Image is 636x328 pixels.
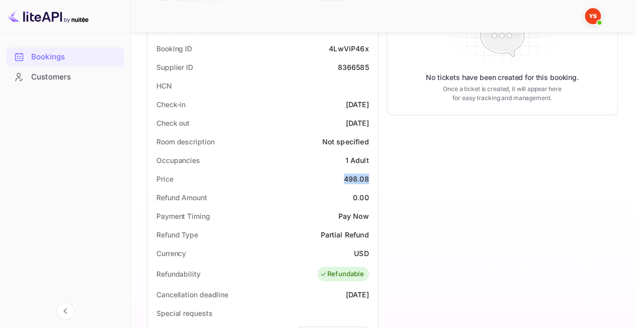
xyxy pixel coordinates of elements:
[338,211,369,221] div: Pay Now
[322,136,369,147] div: Not specified
[585,8,601,24] img: Yandex Support
[346,289,369,300] div: [DATE]
[346,118,369,128] div: [DATE]
[156,80,172,91] div: HCN
[345,155,369,166] div: 1 Adult
[320,229,369,240] div: Partial Refund
[337,62,369,72] div: 8366585
[8,8,88,24] img: LiteAPI logo
[353,192,369,203] div: 0.00
[426,72,579,83] p: No tickets have been created for this booking.
[156,229,198,240] div: Refund Type
[6,47,124,67] div: Bookings
[31,71,119,83] div: Customers
[354,248,369,259] div: USD
[6,67,124,87] div: Customers
[56,302,74,320] button: Collapse navigation
[156,269,201,279] div: Refundability
[6,67,124,86] a: Customers
[156,136,214,147] div: Room description
[6,47,124,66] a: Bookings
[156,99,186,110] div: Check-in
[320,269,364,279] div: Refundable
[156,62,193,72] div: Supplier ID
[156,155,200,166] div: Occupancies
[156,211,210,221] div: Payment Timing
[156,308,212,318] div: Special requests
[156,192,207,203] div: Refund Amount
[156,248,186,259] div: Currency
[156,289,228,300] div: Cancellation deadline
[441,85,563,103] p: Once a ticket is created, it will appear here for easy tracking and management.
[31,51,119,63] div: Bookings
[346,99,369,110] div: [DATE]
[156,174,173,184] div: Price
[344,174,369,184] div: 498.08
[156,43,192,54] div: Booking ID
[156,118,190,128] div: Check out
[329,43,369,54] div: 4LwViP46x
